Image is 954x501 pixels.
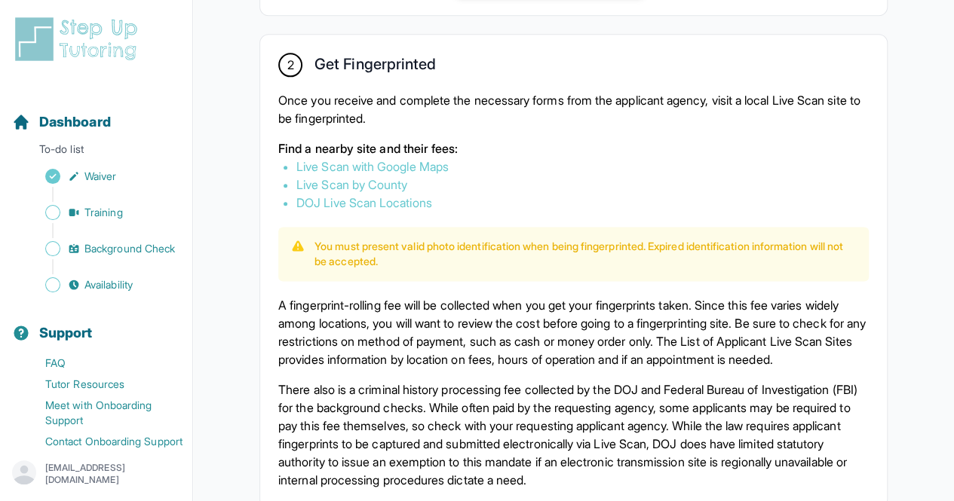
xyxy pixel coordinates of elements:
[12,395,192,431] a: Meet with Onboarding Support
[6,142,186,163] p: To-do list
[12,166,192,187] a: Waiver
[278,380,869,489] p: There also is a criminal history processing fee collected by the DOJ and Federal Bureau of Invest...
[6,298,186,350] button: Support
[39,112,111,133] span: Dashboard
[12,202,192,223] a: Training
[278,91,869,127] p: Once you receive and complete the necessary forms from the applicant agency, visit a local Live S...
[39,322,93,344] span: Support
[287,56,293,74] span: 2
[278,296,869,368] p: A fingerprint-rolling fee will be collected when you get your fingerprints taken. Since this fee ...
[296,195,432,210] a: DOJ Live Scan Locations
[84,241,175,256] span: Background Check
[12,353,192,374] a: FAQ
[278,139,869,157] p: Find a nearby site and their fees:
[296,177,407,192] a: Live Scan by County
[12,460,180,487] button: [EMAIL_ADDRESS][DOMAIN_NAME]
[6,87,186,139] button: Dashboard
[45,462,180,486] p: [EMAIL_ADDRESS][DOMAIN_NAME]
[314,239,857,269] p: You must present valid photo identification when being fingerprinted. Expired identification info...
[12,374,192,395] a: Tutor Resources
[84,169,116,184] span: Waiver
[12,112,111,133] a: Dashboard
[314,55,436,79] h2: Get Fingerprinted
[12,238,192,259] a: Background Check
[84,205,123,220] span: Training
[296,159,449,174] a: Live Scan with Google Maps
[12,15,146,63] img: logo
[84,277,133,292] span: Availability
[12,274,192,295] a: Availability
[12,431,192,452] a: Contact Onboarding Support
